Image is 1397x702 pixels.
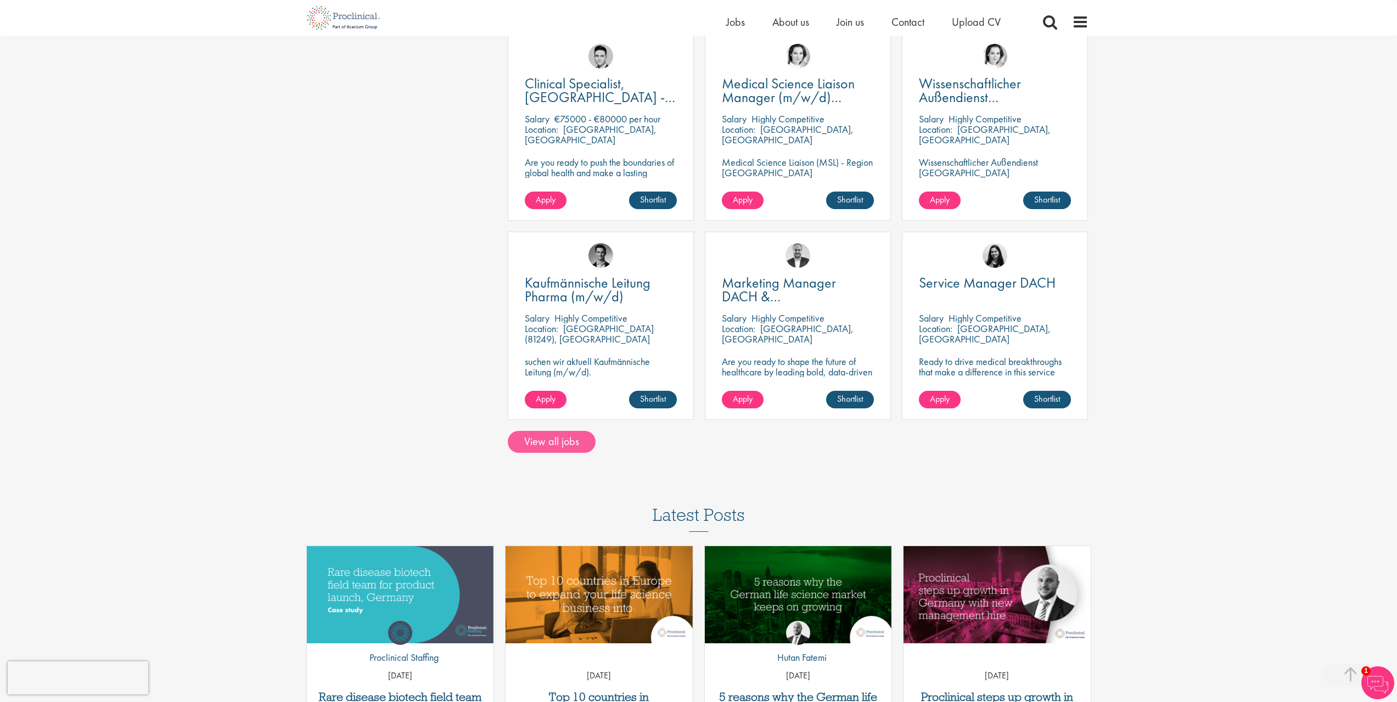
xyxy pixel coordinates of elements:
p: [GEOGRAPHIC_DATA], [GEOGRAPHIC_DATA] [722,123,854,146]
p: [GEOGRAPHIC_DATA], [GEOGRAPHIC_DATA] [525,123,657,146]
a: Contact [891,15,924,29]
a: Apply [722,192,764,209]
iframe: reCAPTCHA [8,661,148,694]
span: Marketing Manager DACH & [GEOGRAPHIC_DATA] [722,273,854,319]
p: Highly Competitive [949,113,1022,125]
a: Apply [919,192,961,209]
p: [DATE] [904,670,1091,682]
span: Location: [919,123,952,136]
a: Link to a post [506,546,693,643]
a: Shortlist [826,192,874,209]
p: Medical Science Liaison (MSL) - Region [GEOGRAPHIC_DATA] [722,157,874,178]
p: Highly Competitive [949,312,1022,324]
span: Apply [536,194,556,205]
p: Highly Competitive [554,312,627,324]
a: About us [772,15,809,29]
img: Greta Prestel [983,44,1007,69]
span: Wissenschaftlicher Außendienst [GEOGRAPHIC_DATA] [919,74,1051,120]
span: Salary [525,312,549,324]
a: Medical Science Liaison Manager (m/w/d) Nephrologie [722,77,874,104]
span: Salary [919,113,944,125]
a: View all jobs [508,431,596,453]
img: Indre Stankeviciute [983,243,1007,268]
img: Top 10 countries in Europe for life science companies [506,546,693,643]
span: Salary [722,312,747,324]
a: Clinical Specialist, [GEOGRAPHIC_DATA] - Cardiac [525,77,677,104]
p: Hutan Fatemi [769,650,827,665]
span: 1 [1361,666,1371,676]
a: Shortlist [629,192,677,209]
span: Apply [930,194,950,205]
p: Are you ready to shape the future of healthcare by leading bold, data-driven marketing strategies... [722,356,874,398]
p: suchen wir aktuell Kaufmännische Leitung (m/w/d). [525,356,677,377]
a: Kaufmännische Leitung Pharma (m/w/d) [525,276,677,304]
img: Chatbot [1361,666,1394,699]
span: Location: [525,123,558,136]
span: Clinical Specialist, [GEOGRAPHIC_DATA] - Cardiac [525,74,675,120]
a: Apply [525,192,566,209]
span: Location: [722,123,755,136]
a: Service Manager DACH [919,276,1071,290]
p: Wissenschaftlicher Außendienst [GEOGRAPHIC_DATA] [919,157,1071,178]
a: Shortlist [826,391,874,408]
a: Jobs [726,15,745,29]
span: Kaufmännische Leitung Pharma (m/w/d) [525,273,650,306]
p: Highly Competitive [751,312,824,324]
a: Link to a post [307,546,494,643]
a: Proclinical Staffing Proclinical Staffing [361,621,439,670]
span: Service Manager DACH [919,273,1056,292]
p: [GEOGRAPHIC_DATA], [GEOGRAPHIC_DATA] [919,322,1051,345]
span: Location: [919,322,952,335]
a: Shortlist [1023,192,1071,209]
a: Apply [722,391,764,408]
p: [GEOGRAPHIC_DATA] (81249), [GEOGRAPHIC_DATA] [525,322,654,345]
span: Salary [919,312,944,324]
span: Salary [722,113,747,125]
img: Max Slevogt [588,243,613,268]
img: Connor Lynes [588,44,613,69]
span: Location: [525,322,558,335]
a: Link to a post [904,546,1091,643]
a: Apply [525,391,566,408]
p: €75000 - €80000 per hour [554,113,660,125]
span: Medical Science Liaison Manager (m/w/d) Nephrologie [722,74,855,120]
a: Apply [919,391,961,408]
p: [DATE] [307,670,494,682]
a: Shortlist [1023,391,1071,408]
span: Apply [536,393,556,405]
a: Shortlist [629,391,677,408]
span: Location: [722,322,755,335]
a: Upload CV [952,15,1001,29]
a: Wissenschaftlicher Außendienst [GEOGRAPHIC_DATA] [919,77,1071,104]
a: Marketing Manager DACH & [GEOGRAPHIC_DATA] [722,276,874,304]
p: Ready to drive medical breakthroughs that make a difference in this service manager position? [919,356,1071,387]
span: Apply [733,194,753,205]
p: [GEOGRAPHIC_DATA], [GEOGRAPHIC_DATA] [919,123,1051,146]
img: Aitor Melia [786,243,810,268]
p: Are you ready to push the boundaries of global health and make a lasting impact? This role at a h... [525,157,677,209]
img: Greta Prestel [786,44,810,69]
img: Proclinical Staffing [388,621,412,645]
span: Salary [525,113,549,125]
p: [DATE] [705,670,892,682]
img: Hutan Fatemi [786,621,810,645]
p: [GEOGRAPHIC_DATA], [GEOGRAPHIC_DATA] [722,322,854,345]
img: Hutan Fatemi joins Proclinical Germany [904,546,1091,645]
p: Proclinical Staffing [361,650,439,665]
img: German life science market [705,546,892,643]
span: Apply [930,393,950,405]
p: Highly Competitive [751,113,824,125]
h3: Latest Posts [653,506,745,532]
a: Join us [837,15,864,29]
